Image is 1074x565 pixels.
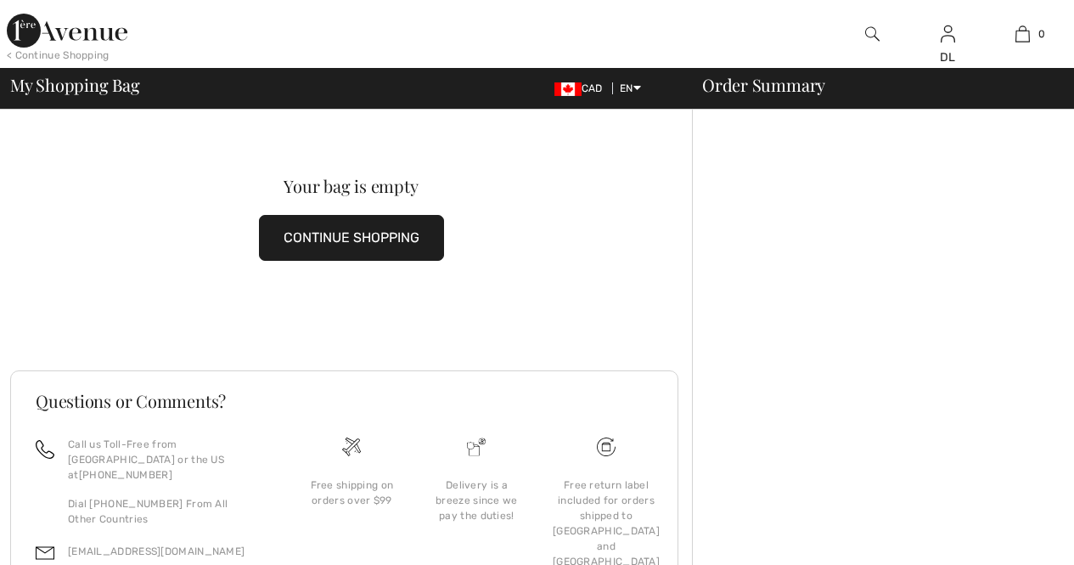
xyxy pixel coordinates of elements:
img: call [36,440,54,459]
div: Your bag is empty [44,178,658,195]
span: CAD [554,82,610,94]
img: My Bag [1015,24,1030,44]
a: Sign In [941,25,955,42]
div: Free shipping on orders over $99 [303,477,401,508]
h3: Questions or Comments? [36,393,653,410]
img: email [36,544,54,562]
img: Free shipping on orders over $99 [342,438,361,456]
div: DL [911,48,985,66]
img: Free shipping on orders over $99 [597,438,616,456]
p: Call us Toll-Free from [GEOGRAPHIC_DATA] or the US at [68,437,269,483]
img: 1ère Avenue [7,14,127,48]
div: Delivery is a breeze since we pay the duties! [428,477,526,523]
a: [PHONE_NUMBER] [79,469,172,481]
a: 0 [986,24,1060,44]
a: [EMAIL_ADDRESS][DOMAIN_NAME] [68,545,245,557]
span: EN [620,82,641,94]
p: Dial [PHONE_NUMBER] From All Other Countries [68,496,269,527]
img: Canadian Dollar [554,82,582,96]
span: 0 [1038,26,1045,42]
span: My Shopping Bag [10,76,140,93]
button: CONTINUE SHOPPING [259,215,444,261]
img: search the website [865,24,880,44]
img: My Info [941,24,955,44]
img: Delivery is a breeze since we pay the duties! [467,438,486,456]
div: Order Summary [682,76,1064,93]
div: < Continue Shopping [7,48,110,63]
